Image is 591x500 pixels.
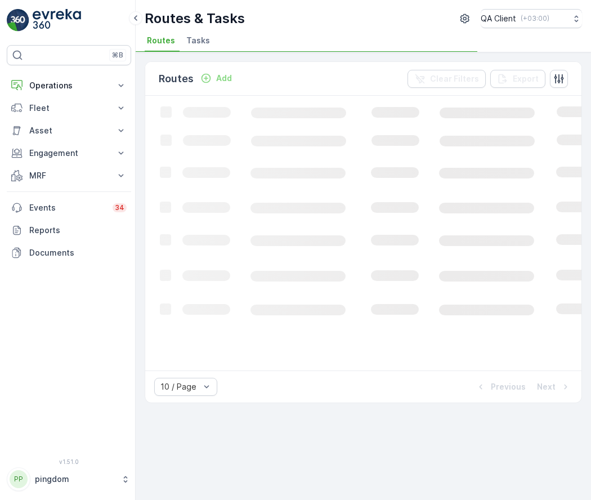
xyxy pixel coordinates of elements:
img: logo [7,9,29,32]
a: Reports [7,219,131,242]
img: logo_light-DOdMpM7g.png [33,9,81,32]
button: QA Client(+03:00) [481,9,582,28]
p: Previous [491,381,526,392]
span: v 1.51.0 [7,458,131,465]
p: Fleet [29,102,109,114]
p: Routes & Tasks [145,10,245,28]
p: Reports [29,225,127,236]
a: Documents [7,242,131,264]
div: PP [10,470,28,488]
p: Events [29,202,106,213]
button: Engagement [7,142,131,164]
p: 34 [115,203,124,212]
p: MRF [29,170,109,181]
button: MRF [7,164,131,187]
p: ⌘B [112,51,123,60]
p: pingdom [35,474,115,485]
p: Asset [29,125,109,136]
button: Next [536,380,572,394]
p: QA Client [481,13,516,24]
button: Previous [474,380,527,394]
p: Clear Filters [430,73,479,84]
button: Operations [7,74,131,97]
p: Export [513,73,539,84]
p: Next [537,381,556,392]
p: Operations [29,80,109,91]
p: Engagement [29,148,109,159]
button: Fleet [7,97,131,119]
span: Tasks [186,35,210,46]
button: Export [490,70,545,88]
p: ( +03:00 ) [521,14,549,23]
button: PPpingdom [7,467,131,491]
button: Asset [7,119,131,142]
button: Add [196,72,236,85]
p: Routes [159,71,194,87]
span: Routes [147,35,175,46]
a: Events34 [7,197,131,219]
p: Documents [29,247,127,258]
button: Clear Filters [408,70,486,88]
p: Add [216,73,232,84]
